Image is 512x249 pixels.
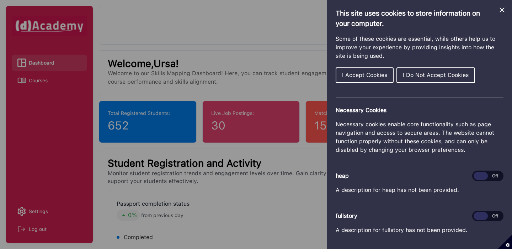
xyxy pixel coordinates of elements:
[336,186,503,194] p: A description for heap has not been provided.
[336,67,394,83] button: I Accept Cookies
[474,172,488,180] span: On
[336,226,503,234] p: A description for fullstory has not been provided.
[336,106,503,115] h2: Necessary Cookies
[342,72,387,78] span: I Accept Cookies
[403,72,469,78] span: I Do Not Accept Cookies
[336,120,503,154] p: Necessary cookies enable core functionality such as page navigation and access to secure areas. T...
[498,235,512,249] button: Set cookie preferences
[336,9,503,29] h1: This site uses cookies to store information on your computer.
[336,212,503,220] h3: fullstory
[488,172,502,180] span: Off
[396,67,475,83] button: I Do Not Accept Cookies
[488,212,502,220] span: Off
[474,212,488,220] span: On
[336,35,503,60] p: Some of these cookies are essential, while others help us to improve your experience by providing...
[498,6,506,14] button: Close Cookie Control
[336,172,503,180] h3: heap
